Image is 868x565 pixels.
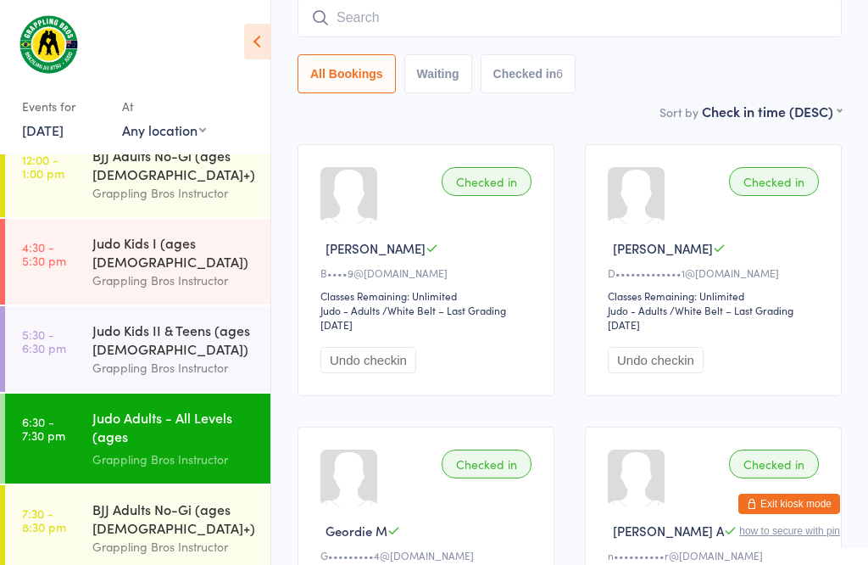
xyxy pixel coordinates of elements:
div: Grappling Bros Instructor [92,358,256,378]
a: 12:00 -1:00 pmBJJ Adults No-Gi (ages [DEMOGRAPHIC_DATA]+)Grappling Bros Instructor [5,131,270,217]
span: [PERSON_NAME] A [613,522,724,540]
time: 5:30 - 6:30 pm [22,327,66,355]
div: Grappling Bros Instructor [92,450,256,469]
button: Waiting [404,54,472,93]
button: how to secure with pin [739,525,840,537]
span: / White Belt – Last Grading [DATE] [320,303,506,332]
div: Events for [22,92,105,120]
span: [PERSON_NAME] [325,239,426,257]
button: Undo checkin [608,347,704,373]
time: 4:30 - 5:30 pm [22,240,66,267]
button: All Bookings [298,54,396,93]
div: Check in time (DESC) [702,102,842,120]
div: Judo Adults - All Levels (ages [DEMOGRAPHIC_DATA]+) [92,408,256,450]
a: 6:30 -7:30 pmJudo Adults - All Levels (ages [DEMOGRAPHIC_DATA]+)Grappling Bros Instructor [5,394,270,484]
div: BJJ Adults No-Gi (ages [DEMOGRAPHIC_DATA]+) [92,146,256,183]
div: B••••9@[DOMAIN_NAME] [320,266,537,280]
div: Judo - Adults [608,303,667,317]
div: Grappling Bros Instructor [92,271,256,290]
div: Grappling Bros Instructor [92,537,256,557]
div: Judo Kids I (ages [DEMOGRAPHIC_DATA]) [92,233,256,271]
a: 5:30 -6:30 pmJudo Kids II & Teens (ages [DEMOGRAPHIC_DATA])Grappling Bros Instructor [5,306,270,392]
div: 6 [556,67,563,81]
div: Classes Remaining: Unlimited [320,288,537,303]
div: Judo Kids II & Teens (ages [DEMOGRAPHIC_DATA]) [92,321,256,358]
div: Checked in [729,450,819,478]
div: n••••••••••r@[DOMAIN_NAME] [608,548,824,562]
time: 12:00 - 1:00 pm [22,153,64,180]
a: 4:30 -5:30 pmJudo Kids I (ages [DEMOGRAPHIC_DATA])Grappling Bros Instructor [5,219,270,305]
span: [PERSON_NAME] [613,239,713,257]
time: 7:30 - 8:30 pm [22,506,66,534]
div: Checked in [442,450,531,478]
div: BJJ Adults No-Gi (ages [DEMOGRAPHIC_DATA]+) [92,500,256,537]
button: Undo checkin [320,347,416,373]
div: Any location [122,120,206,139]
span: Geordie M [325,522,387,540]
button: Exit kiosk mode [738,494,840,514]
a: [DATE] [22,120,64,139]
div: Judo - Adults [320,303,380,317]
div: Classes Remaining: Unlimited [608,288,824,303]
div: D•••••••••••••1@[DOMAIN_NAME] [608,266,824,280]
div: Grappling Bros Instructor [92,183,256,203]
div: Checked in [442,167,531,196]
label: Sort by [659,103,698,120]
span: / White Belt – Last Grading [DATE] [608,303,793,332]
button: Checked in6 [481,54,576,93]
time: 6:30 - 7:30 pm [22,415,65,442]
div: Checked in [729,167,819,196]
div: At [122,92,206,120]
div: G•••••••••4@[DOMAIN_NAME] [320,548,537,562]
img: Grappling Bros Wollongong [17,13,81,76]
